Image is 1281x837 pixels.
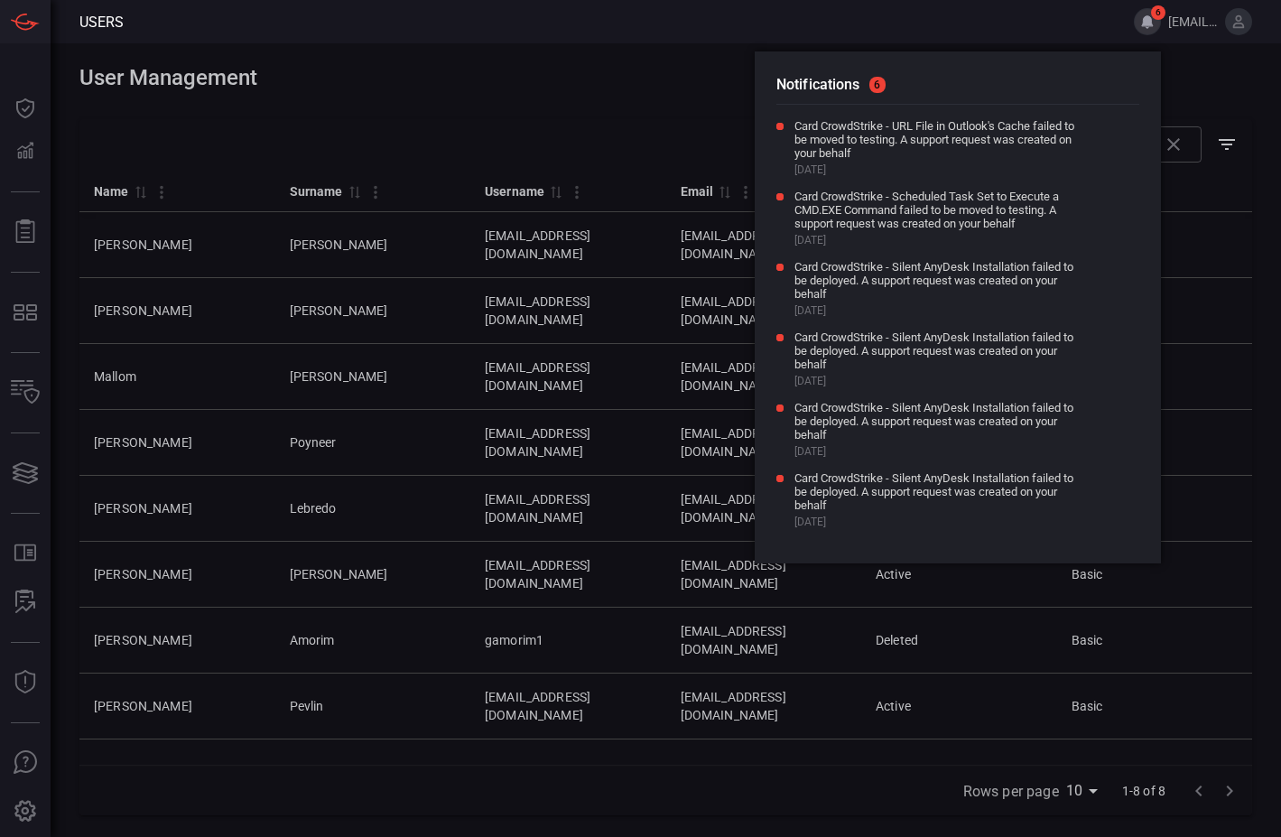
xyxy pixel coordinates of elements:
td: Mallom [79,344,275,410]
span: [DATE] [794,445,1083,458]
button: ALERT ANALYSIS [4,581,47,624]
td: [EMAIL_ADDRESS][DOMAIN_NAME] [470,344,666,410]
td: [EMAIL_ADDRESS][DOMAIN_NAME] [470,476,666,542]
td: [EMAIL_ADDRESS][DOMAIN_NAME] [666,344,862,410]
button: Column Actions [361,178,390,207]
span: Card CrowdStrike - URL File in Outlook's Cache failed to be moved to testing. A support request w... [794,119,1083,160]
button: Threat Intelligence [4,661,47,704]
td: Deleted [861,608,1057,674]
span: Sort by Surname ascending [343,183,365,200]
td: [EMAIL_ADDRESS][DOMAIN_NAME] [666,542,862,608]
td: [PERSON_NAME] [79,674,275,739]
td: [PERSON_NAME] [79,608,275,674]
td: [EMAIL_ADDRESS][DOMAIN_NAME] [470,542,666,608]
span: [DATE] [794,375,1083,387]
td: [PERSON_NAME] [275,278,471,344]
span: [DATE] [794,516,1083,528]
td: [EMAIL_ADDRESS][DOMAIN_NAME] [666,476,862,542]
div: Name [94,181,129,202]
td: [EMAIL_ADDRESS][DOMAIN_NAME] [470,278,666,344]
h1: User Management [79,65,1252,90]
button: Column Actions [147,178,176,207]
td: [PERSON_NAME] [275,542,471,608]
h2: Notifications [776,73,1139,105]
span: [DATE] [794,163,1083,176]
td: [PERSON_NAME] [79,278,275,344]
span: Go to next page [1214,781,1245,798]
td: [EMAIL_ADDRESS][DOMAIN_NAME] [666,410,862,476]
button: Column Actions [562,178,591,207]
td: [EMAIL_ADDRESS][DOMAIN_NAME] [666,608,862,674]
button: Cards [4,451,47,495]
button: Preferences [4,790,47,833]
td: [PERSON_NAME] [79,410,275,476]
span: [DATE] [794,234,1083,246]
td: Lebredo [275,476,471,542]
button: Column Actions [731,178,760,207]
span: Card CrowdStrike - Silent AnyDesk Installation failed to be deployed. A support request was creat... [794,330,1083,371]
button: Detections [4,130,47,173]
td: [PERSON_NAME] [79,542,275,608]
td: Amorim [275,608,471,674]
div: Rows per page [1066,777,1104,805]
button: Ask Us A Question [4,741,47,785]
button: MITRE - Detection Posture [4,291,47,334]
span: Card CrowdStrike - Silent AnyDesk Installation failed to be deployed. A support request was creat... [794,260,1083,301]
div: Username [485,181,544,202]
td: [PERSON_NAME] [79,476,275,542]
td: [PERSON_NAME] [275,344,471,410]
td: [PERSON_NAME] [275,212,471,278]
td: Active [861,674,1057,739]
span: Go to previous page [1184,781,1214,798]
span: [EMAIL_ADDRESS][DOMAIN_NAME] [1168,14,1218,29]
td: Pevlin [275,674,471,739]
span: 6 [1151,5,1165,20]
td: [EMAIL_ADDRESS][DOMAIN_NAME] [666,278,862,344]
button: 6 [1134,8,1161,35]
span: Sort by Email ascending [713,183,735,200]
div: Email [681,181,714,202]
td: gamorim1 [470,608,666,674]
label: Rows per page [963,781,1059,802]
span: Clear search [1158,129,1189,160]
span: Sort by Name ascending [129,183,151,200]
td: [EMAIL_ADDRESS][DOMAIN_NAME] [470,212,666,278]
span: [DATE] [794,304,1083,317]
span: Card CrowdStrike - Silent AnyDesk Installation failed to be deployed. A support request was creat... [794,401,1083,442]
div: Surname [290,181,343,202]
td: Basic [1057,608,1253,674]
span: Card CrowdStrike - Scheduled Task Set to Execute a CMD.EXE Command failed to be moved to testing.... [794,190,1083,230]
button: Rule Catalog [4,532,47,575]
button: Show/Hide filters [1209,126,1245,163]
button: Dashboard [4,87,47,130]
span: 6 [869,77,886,93]
td: [EMAIL_ADDRESS][DOMAIN_NAME] [470,410,666,476]
button: Reports [4,210,47,254]
button: Inventory [4,371,47,414]
td: [EMAIL_ADDRESS][DOMAIN_NAME] [666,212,862,278]
td: Basic [1057,674,1253,739]
span: Users [79,14,124,31]
td: [EMAIL_ADDRESS][DOMAIN_NAME] [470,674,666,739]
span: Sort by Username ascending [544,183,566,200]
td: Basic [1057,542,1253,608]
span: Card CrowdStrike - Silent AnyDesk Installation failed to be deployed. A support request was creat... [794,471,1083,512]
span: 1-8 of 8 [1115,782,1173,800]
td: [PERSON_NAME] [79,212,275,278]
td: Active [861,542,1057,608]
td: [EMAIL_ADDRESS][DOMAIN_NAME] [666,674,862,739]
td: Poyneer [275,410,471,476]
